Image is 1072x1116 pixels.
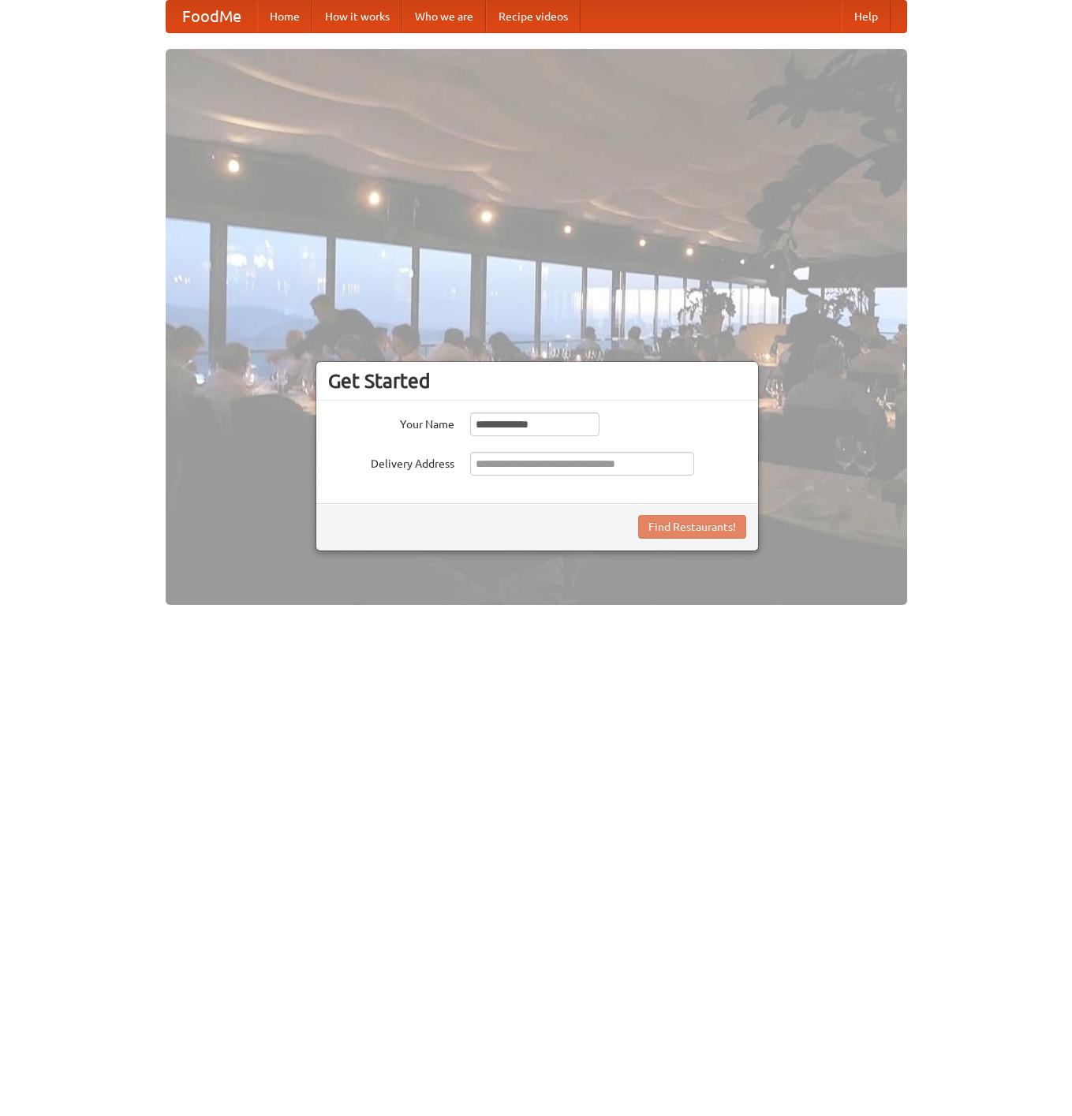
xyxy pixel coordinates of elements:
[328,369,746,393] h3: Get Started
[402,1,486,32] a: Who we are
[166,1,257,32] a: FoodMe
[328,452,454,472] label: Delivery Address
[328,412,454,432] label: Your Name
[486,1,581,32] a: Recipe videos
[842,1,891,32] a: Help
[638,515,746,539] button: Find Restaurants!
[257,1,312,32] a: Home
[312,1,402,32] a: How it works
